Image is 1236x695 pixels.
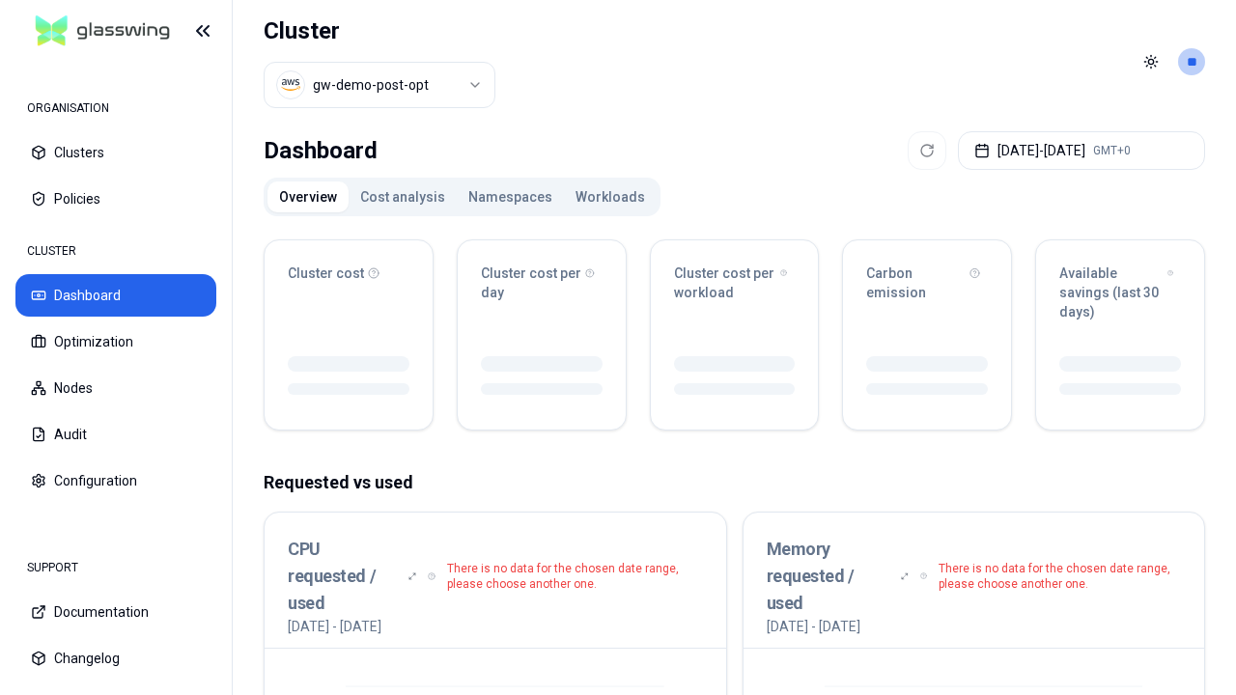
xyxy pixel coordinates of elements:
button: Dashboard [15,274,216,317]
button: Namespaces [457,181,564,212]
button: Clusters [15,131,216,174]
div: Dashboard [264,131,378,170]
div: SUPPORT [15,548,216,587]
div: gw-demo-post-opt [313,75,429,95]
div: Cluster cost per workload [674,264,796,302]
p: Requested vs used [264,469,1205,496]
button: Select a value [264,62,495,108]
h3: CPU requested / used [288,536,397,617]
div: ORGANISATION [15,89,216,127]
button: [DATE]-[DATE]GMT+0 [958,131,1205,170]
div: Carbon emission [866,264,988,302]
div: Cluster cost [288,264,409,283]
p: There is no data for the chosen date range, please choose another one. [939,561,1181,592]
button: Cost analysis [349,181,457,212]
img: GlassWing [28,9,178,54]
p: There is no data for the chosen date range, please choose another one. [447,561,703,592]
div: CLUSTER [15,232,216,270]
img: aws [281,75,300,95]
div: Available savings (last 30 days) [1059,264,1181,321]
button: Optimization [15,320,216,363]
p: [DATE] - [DATE] [288,617,381,636]
button: Workloads [564,181,657,212]
button: Nodes [15,367,216,409]
p: [DATE] - [DATE] [767,617,860,636]
span: GMT+0 [1093,143,1131,158]
button: Changelog [15,637,216,680]
button: Audit [15,413,216,456]
button: Configuration [15,459,216,502]
button: Policies [15,178,216,220]
div: Cluster cost per day [481,264,603,302]
button: Overview [267,181,349,212]
h3: Memory requested / used [767,536,890,617]
h1: Cluster [264,15,495,46]
button: Documentation [15,591,216,633]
